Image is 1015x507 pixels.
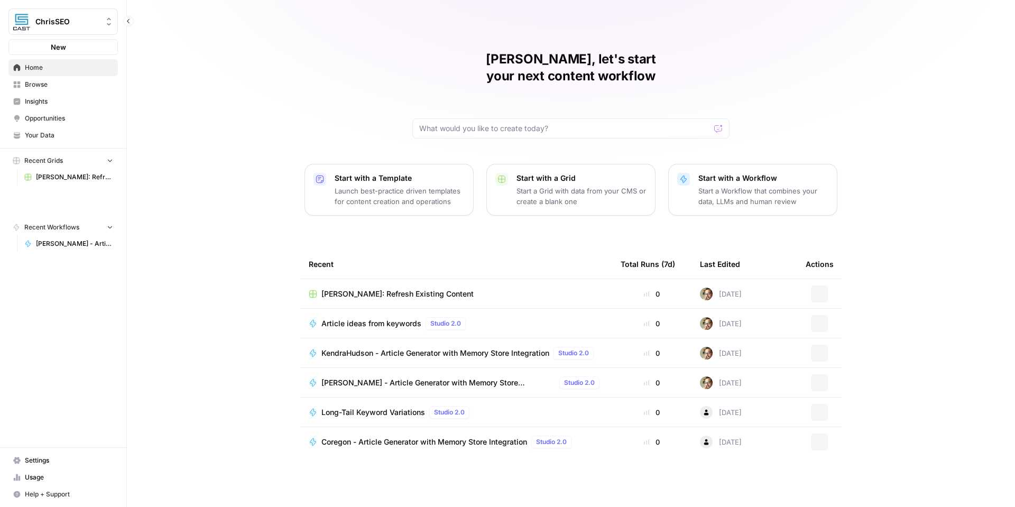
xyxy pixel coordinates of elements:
[8,110,118,127] a: Opportunities
[516,186,647,207] p: Start a Grid with data from your CMS or create a blank one
[8,153,118,169] button: Recent Grids
[321,377,555,388] span: [PERSON_NAME] - Article Generator with Memory Store Integration
[700,406,742,419] div: [DATE]
[8,59,118,76] a: Home
[24,156,63,165] span: Recent Grids
[321,437,527,447] span: Coregon - Article Generator with Memory Store Integration
[700,317,713,330] img: dgvnr7e784zoarby4zq8eivda5uh
[51,42,66,52] span: New
[700,250,740,279] div: Last Edited
[25,473,113,482] span: Usage
[486,164,656,216] button: Start with a GridStart a Grid with data from your CMS or create a blank one
[8,76,118,93] a: Browse
[12,12,31,31] img: ChrisSEO Logo
[304,164,474,216] button: Start with a TemplateLaunch best-practice driven templates for content creation and operations
[309,376,604,389] a: [PERSON_NAME] - Article Generator with Memory Store IntegrationStudio 2.0
[25,456,113,465] span: Settings
[35,16,99,27] span: ChrisSEO
[36,172,113,182] span: [PERSON_NAME]: Refresh Existing Content
[309,406,604,419] a: Long-Tail Keyword VariationsStudio 2.0
[430,319,461,328] span: Studio 2.0
[20,235,118,252] a: [PERSON_NAME] - Article Generator with Memory Store Integration
[321,407,425,418] span: Long-Tail Keyword Variations
[8,127,118,144] a: Your Data
[621,407,683,418] div: 0
[536,437,567,447] span: Studio 2.0
[36,239,113,248] span: [PERSON_NAME] - Article Generator with Memory Store Integration
[558,348,589,358] span: Studio 2.0
[698,186,828,207] p: Start a Workflow that combines your data, LLMs and human review
[412,51,730,85] h1: [PERSON_NAME], let's start your next content workflow
[25,131,113,140] span: Your Data
[668,164,837,216] button: Start with a WorkflowStart a Workflow that combines your data, LLMs and human review
[335,173,465,183] p: Start with a Template
[8,39,118,55] button: New
[25,80,113,89] span: Browse
[335,186,465,207] p: Launch best-practice driven templates for content creation and operations
[8,452,118,469] a: Settings
[698,173,828,183] p: Start with a Workflow
[621,437,683,447] div: 0
[700,347,713,359] img: dgvnr7e784zoarby4zq8eivda5uh
[700,376,742,389] div: [DATE]
[621,377,683,388] div: 0
[309,289,604,299] a: [PERSON_NAME]: Refresh Existing Content
[25,63,113,72] span: Home
[309,436,604,448] a: Coregon - Article Generator with Memory Store IntegrationStudio 2.0
[25,490,113,499] span: Help + Support
[621,318,683,329] div: 0
[419,123,710,134] input: What would you like to create today?
[8,219,118,235] button: Recent Workflows
[700,347,742,359] div: [DATE]
[321,348,549,358] span: KendraHudson - Article Generator with Memory Store Integration
[309,250,604,279] div: Recent
[8,469,118,486] a: Usage
[700,376,713,389] img: dgvnr7e784zoarby4zq8eivda5uh
[321,289,474,299] span: [PERSON_NAME]: Refresh Existing Content
[700,436,742,448] div: [DATE]
[700,317,742,330] div: [DATE]
[516,173,647,183] p: Start with a Grid
[8,486,118,503] button: Help + Support
[806,250,834,279] div: Actions
[309,317,604,330] a: Article ideas from keywordsStudio 2.0
[25,97,113,106] span: Insights
[20,169,118,186] a: [PERSON_NAME]: Refresh Existing Content
[564,378,595,388] span: Studio 2.0
[8,8,118,35] button: Workspace: ChrisSEO
[700,288,742,300] div: [DATE]
[621,348,683,358] div: 0
[8,93,118,110] a: Insights
[434,408,465,417] span: Studio 2.0
[700,288,713,300] img: dgvnr7e784zoarby4zq8eivda5uh
[621,250,675,279] div: Total Runs (7d)
[25,114,113,123] span: Opportunities
[309,347,604,359] a: KendraHudson - Article Generator with Memory Store IntegrationStudio 2.0
[24,223,79,232] span: Recent Workflows
[321,318,421,329] span: Article ideas from keywords
[621,289,683,299] div: 0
